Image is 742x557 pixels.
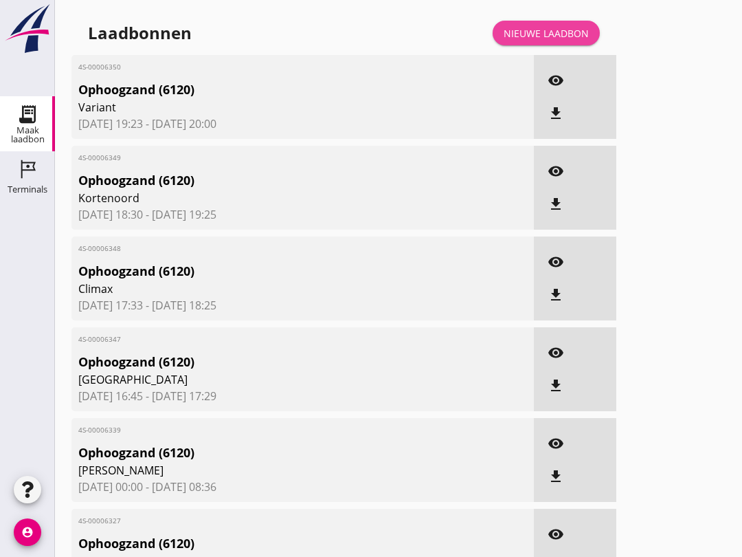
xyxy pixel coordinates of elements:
span: Ophoogzand (6120) [78,444,452,462]
span: 4S-00006348 [78,243,452,254]
span: [DATE] 16:45 - [DATE] 17:29 [78,388,527,404]
i: file_download [548,287,564,303]
i: visibility [548,435,564,452]
a: Nieuwe laadbon [493,21,600,45]
span: [DATE] 17:33 - [DATE] 18:25 [78,297,527,314]
span: Variant [78,99,452,116]
span: [DATE] 00:00 - [DATE] 08:36 [78,479,527,495]
div: Laadbonnen [88,22,192,44]
span: Kortenoord [78,190,452,206]
i: visibility [548,345,564,361]
span: Ophoogzand (6120) [78,353,452,371]
span: [PERSON_NAME] [78,462,452,479]
span: [DATE] 19:23 - [DATE] 20:00 [78,116,527,132]
span: [GEOGRAPHIC_DATA] [78,371,452,388]
span: Ophoogzand (6120) [78,171,452,190]
i: file_download [548,105,564,122]
span: 4S-00006350 [78,62,452,72]
span: Climax [78,281,452,297]
i: visibility [548,163,564,179]
div: Terminals [8,185,47,194]
i: visibility [548,254,564,270]
i: account_circle [14,518,41,546]
i: file_download [548,378,564,394]
span: 4S-00006349 [78,153,452,163]
span: 4S-00006339 [78,425,452,435]
img: logo-small.a267ee39.svg [3,3,52,54]
i: file_download [548,468,564,485]
span: Ophoogzand (6120) [78,534,452,553]
span: Ophoogzand (6120) [78,80,452,99]
div: Nieuwe laadbon [504,26,589,41]
i: file_download [548,196,564,212]
span: 4S-00006347 [78,334,452,345]
i: visibility [548,72,564,89]
span: 4S-00006327 [78,516,452,526]
i: visibility [548,526,564,543]
span: [DATE] 18:30 - [DATE] 19:25 [78,206,527,223]
span: Ophoogzand (6120) [78,262,452,281]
